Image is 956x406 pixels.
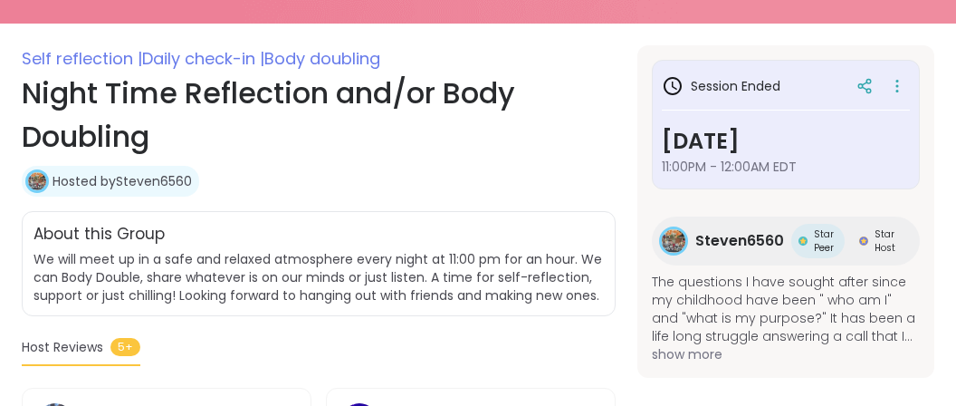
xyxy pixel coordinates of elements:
span: The questions I have sought after since my childhood have been " who am I" and "what is my purpos... [652,273,920,345]
span: Self reflection | [22,47,142,70]
span: Daily check-in | [142,47,264,70]
span: Body doubling [264,47,380,70]
h3: [DATE] [662,125,910,158]
a: Steven6560Steven6560Star PeerStar PeerStar HostStar Host [652,217,920,266]
h2: About this Group [33,223,165,246]
span: 5+ [110,338,140,356]
span: Star Peer [811,227,837,255]
h3: Session Ended [662,75,780,97]
span: Star Host [872,227,898,255]
span: Host Reviews [22,338,103,357]
span: show more [652,345,920,363]
span: Steven6560 [695,230,784,252]
img: Star Peer [798,237,808,246]
img: Star Host [859,237,868,246]
a: Hosted bySteven6560 [53,172,192,190]
img: Steven6560 [662,229,685,253]
span: We will meet up in a safe and relaxed atmosphere every night at 11:00 pm for an hour. We can Body... [33,250,604,304]
span: 11:00PM - 12:00AM EDT [662,158,910,176]
img: Steven6560 [28,172,46,190]
h1: Night Time Reflection and/or Body Doubling [22,72,616,159]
